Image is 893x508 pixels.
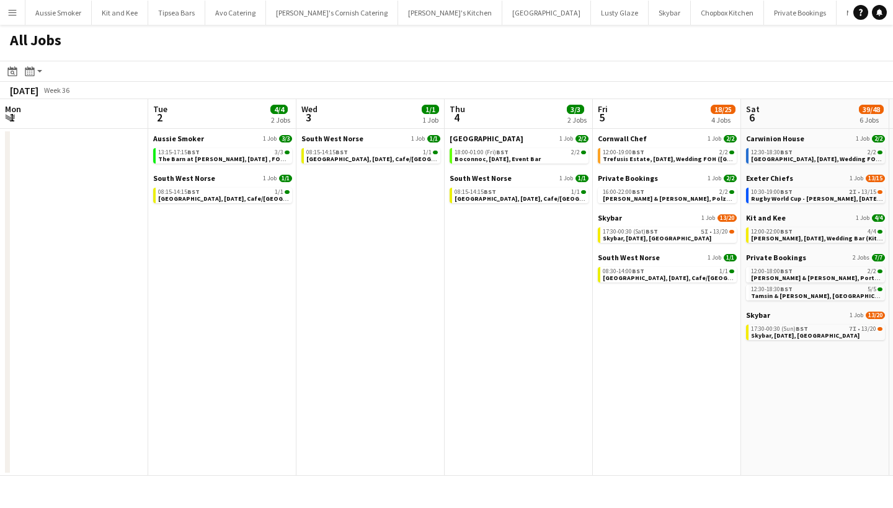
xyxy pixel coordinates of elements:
span: 12:30-18:30 [751,149,793,155]
a: Private Bookings1 Job2/2 [598,173,737,183]
span: 1/1 [422,105,439,114]
span: South West Norse [153,173,215,183]
span: 17:30-00:30 (Sat) [603,229,658,235]
a: South West Norse1 Job1/1 [598,253,737,262]
span: 13/15 [861,189,876,195]
span: 2/2 [719,149,728,155]
span: BST [632,148,644,156]
span: 1/1 [427,135,440,142]
span: 1 [3,110,21,125]
span: 5I [701,229,708,235]
span: BST [646,227,658,235]
span: BST [780,227,793,235]
div: 2 Jobs [567,115,587,125]
span: 1 Job [701,214,715,222]
span: Week 36 [41,85,72,95]
span: BST [187,188,200,196]
span: 5/5 [877,287,882,291]
span: 2/2 [877,269,882,273]
span: 13/20 [718,214,737,222]
span: 1 Job [559,175,573,182]
div: Private Bookings2 Jobs7/712:00-18:00BST2/2[PERSON_NAME] & [PERSON_NAME], Porthpean House, [DATE]1... [746,253,885,310]
span: 2 Jobs [853,254,869,261]
button: [PERSON_NAME]'s Cornish Catering [266,1,398,25]
div: [DATE] [10,84,38,97]
span: South West Norse [598,253,660,262]
button: Chopbox Kitchen [691,1,764,25]
button: [GEOGRAPHIC_DATA] [502,1,591,25]
button: [PERSON_NAME]'s Kitchen [398,1,502,25]
div: • [751,326,882,332]
span: 12:00-19:00 [603,149,644,155]
div: South West Norse1 Job1/108:15-14:15BST1/1[GEOGRAPHIC_DATA], [DATE], Cafe/[GEOGRAPHIC_DATA] (SW No... [450,173,589,206]
div: South West Norse1 Job1/108:15-14:15BST1/1[GEOGRAPHIC_DATA], [DATE], Cafe/[GEOGRAPHIC_DATA] (SW No... [301,134,440,166]
span: Tue [153,103,167,115]
span: 4/4 [877,230,882,234]
a: Exeter Chiefs1 Job13/15 [746,173,885,183]
span: 2/2 [575,135,589,142]
a: 12:00-18:00BST2/2[PERSON_NAME] & [PERSON_NAME], Porthpean House, [DATE] [751,267,882,281]
a: Cornwall Chef1 Job2/2 [598,134,737,143]
div: Carwinion House1 Job2/212:30-18:30BST2/2[GEOGRAPHIC_DATA], [DATE], Wedding FOH/Bar ([GEOGRAPHIC_D... [746,134,885,173]
span: 1/1 [433,151,438,154]
span: 2/2 [724,135,737,142]
span: 1 Job [708,254,721,261]
div: • [603,229,734,235]
button: Kit and Kee [92,1,148,25]
a: 18:00-01:00 (Fri)BST2/2Boconnoc, [DATE], Event Bar [455,148,586,162]
span: Kit and Kee [746,213,786,222]
span: 4 [448,110,465,125]
button: Aussie Smoker [25,1,92,25]
span: 2I [849,189,856,195]
span: 1/1 [575,175,589,182]
div: • [751,189,882,195]
button: Private Bookings [764,1,837,25]
span: 2/2 [868,268,876,274]
a: 08:15-14:15BST1/1[GEOGRAPHIC_DATA], [DATE], Cafe/[GEOGRAPHIC_DATA] (SW Norse) [158,188,290,202]
span: Trefusis Estate, 5th September, Wedding FOH (Cornwall Chef) [603,155,801,163]
span: 1/1 [279,175,292,182]
button: Tipsea Bars [148,1,205,25]
span: 12:00-18:00 [751,268,793,274]
span: 5/5 [868,286,876,292]
span: 1/1 [724,254,737,261]
span: Skybar [598,213,622,222]
span: Skybar [746,310,770,320]
span: 1 Job [708,175,721,182]
span: 4/4 [872,214,885,222]
a: 17:30-00:30 (Sat)BST5I•13/20Skybar, [DATE], [GEOGRAPHIC_DATA] [603,227,734,242]
a: Kit and Kee1 Job4/4 [746,213,885,222]
span: Sat [746,103,760,115]
div: Skybar1 Job13/2017:30-00:30 (Sun)BST7I•13/20Skybar, [DATE], [GEOGRAPHIC_DATA] [746,310,885,343]
span: 7/7 [872,254,885,261]
button: Skybar [649,1,691,25]
span: 3 [300,110,318,125]
span: 16:00-22:00 [603,189,644,195]
a: 17:30-00:30 (Sun)BST7I•13/20Skybar, [DATE], [GEOGRAPHIC_DATA] [751,325,882,339]
span: 2/2 [581,151,586,154]
div: 2 Jobs [271,115,290,125]
span: Private Bookings [746,253,806,262]
span: 13/20 [877,327,882,331]
span: 4/4 [868,229,876,235]
span: 17:30-00:30 (Sun) [751,326,808,332]
span: 12:30-18:30 [751,286,793,292]
span: Exeter, 2nd September, Cafe/Barista (SW Norse) [306,155,508,163]
a: [GEOGRAPHIC_DATA]1 Job2/2 [450,134,589,143]
span: South West Norse [450,173,512,183]
span: 1 Job [559,135,573,142]
span: 13:15-17:15 [158,149,200,155]
span: 1/1 [275,189,283,195]
span: Private Bookings [598,173,658,183]
span: 08:15-14:15 [158,189,200,195]
a: Carwinion House1 Job2/2 [746,134,885,143]
span: 1/1 [719,268,728,274]
a: 12:00-22:00BST4/4[PERSON_NAME], [DATE], Wedding Bar (Kit & Kee) [751,227,882,242]
span: 18:00-01:00 (Fri) [455,149,509,155]
span: Exeter, 5th September, Cafe/Barista (SW Norse) [603,274,804,282]
span: Exeter, 4th September, Cafe/Barista (SW Norse) [455,195,656,203]
span: BST [780,267,793,275]
span: Carwinion House [746,134,804,143]
div: Skybar1 Job13/2017:30-00:30 (Sat)BST5I•13/20Skybar, [DATE], [GEOGRAPHIC_DATA] [598,213,737,253]
span: 1 Job [411,135,425,142]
